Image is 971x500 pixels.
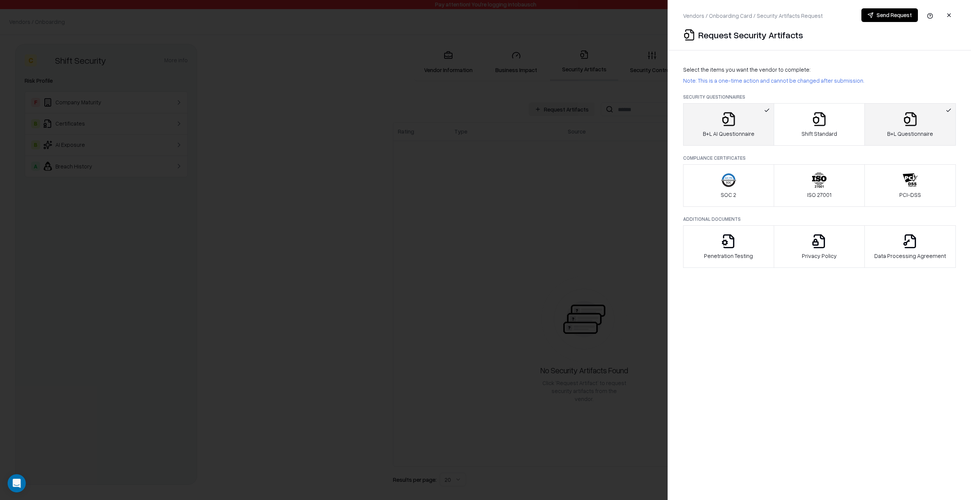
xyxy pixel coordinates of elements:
[801,130,837,138] p: Shift Standard
[683,225,774,268] button: Penetration Testing
[802,252,837,260] p: Privacy Policy
[683,216,956,222] p: Additional Documents
[864,164,956,207] button: PCI-DSS
[887,130,933,138] p: B+L Questionnaire
[704,252,753,260] p: Penetration Testing
[683,103,774,146] button: B+L AI Questionnaire
[774,103,865,146] button: Shift Standard
[807,191,831,199] p: ISO 27001
[683,77,956,85] p: Note: This is a one-time action and cannot be changed after submission.
[721,191,736,199] p: SOC 2
[861,8,918,22] button: Send Request
[683,164,774,207] button: SOC 2
[864,103,956,146] button: B+L Questionnaire
[774,225,865,268] button: Privacy Policy
[899,191,921,199] p: PCI-DSS
[703,130,754,138] p: B+L AI Questionnaire
[874,252,946,260] p: Data Processing Agreement
[683,66,956,74] p: Select the items you want the vendor to complete:
[864,225,956,268] button: Data Processing Agreement
[683,94,956,100] p: Security Questionnaires
[683,155,956,161] p: Compliance Certificates
[774,164,865,207] button: ISO 27001
[683,12,823,20] p: Vendors / Onboarding Card / Security Artifacts Request
[698,29,803,41] p: Request Security Artifacts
